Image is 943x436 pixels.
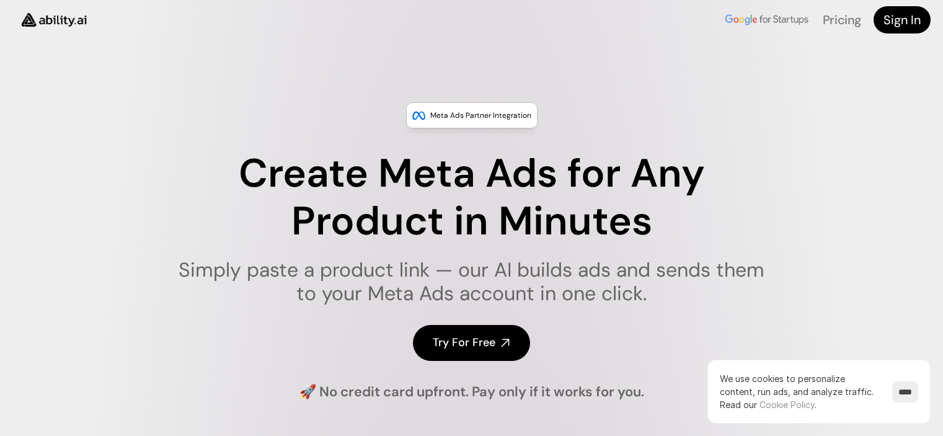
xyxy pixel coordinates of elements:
a: Try For Free [413,325,530,360]
h1: Simply paste a product link — our AI builds ads and sends them to your Meta Ads account in one cl... [170,258,773,306]
h1: Create Meta Ads for Any Product in Minutes [170,150,773,246]
span: Read our . [720,399,817,410]
p: Meta Ads Partner Integration [430,109,531,122]
a: Cookie Policy [759,399,815,410]
h4: Sign In [883,11,921,29]
h4: Try For Free [433,335,495,350]
h4: 🚀 No credit card upfront. Pay only if it works for you. [299,383,644,402]
a: Pricing [823,12,861,28]
p: We use cookies to personalize content, run ads, and analyze traffic. [720,372,880,411]
a: Sign In [874,6,931,33]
